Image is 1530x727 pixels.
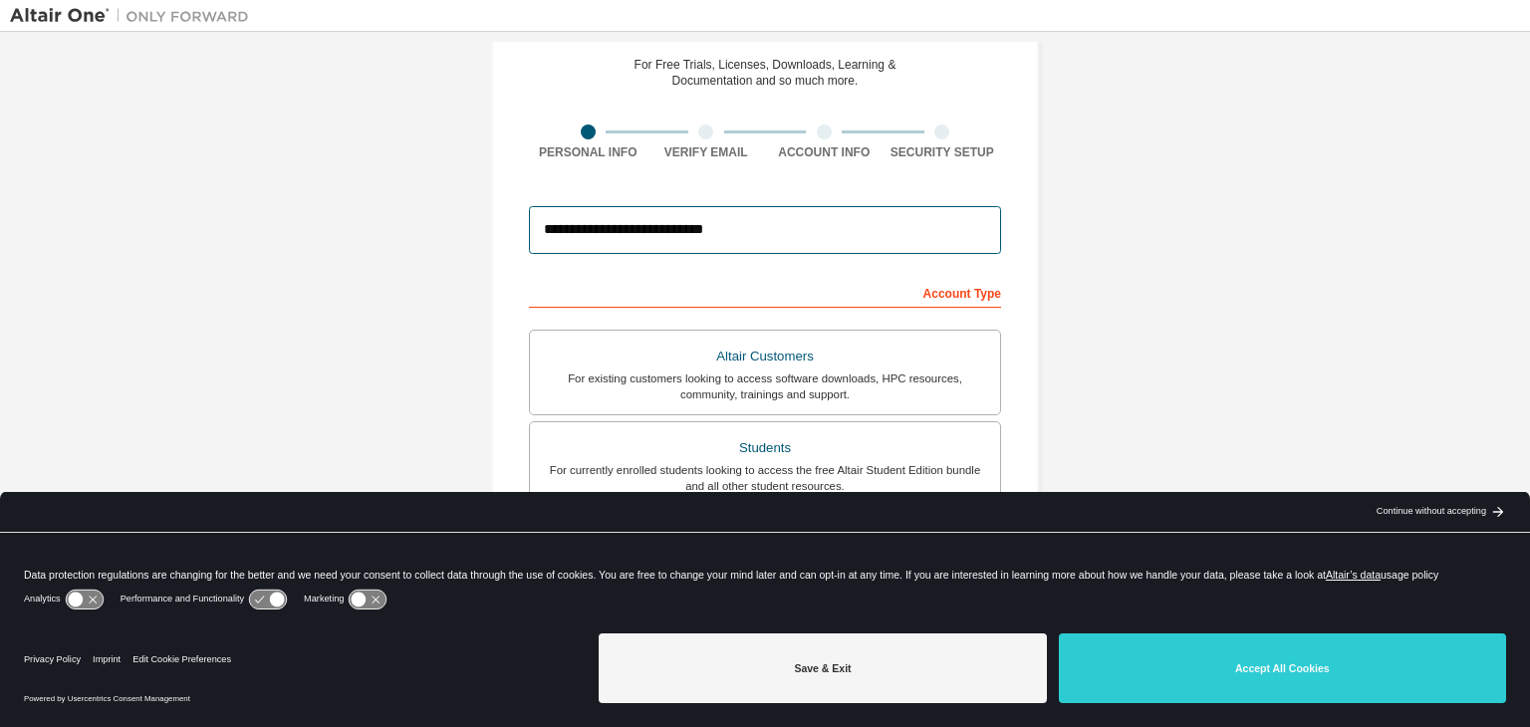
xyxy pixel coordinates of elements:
[635,57,896,89] div: For Free Trials, Licenses, Downloads, Learning & Documentation and so much more.
[647,144,766,160] div: Verify Email
[542,462,988,494] div: For currently enrolled students looking to access the free Altair Student Edition bundle and all ...
[611,21,919,45] div: Create an Altair One Account
[765,144,884,160] div: Account Info
[884,144,1002,160] div: Security Setup
[529,144,647,160] div: Personal Info
[542,370,988,402] div: For existing customers looking to access software downloads, HPC resources, community, trainings ...
[542,343,988,370] div: Altair Customers
[529,276,1001,308] div: Account Type
[10,6,259,26] img: Altair One
[542,434,988,462] div: Students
